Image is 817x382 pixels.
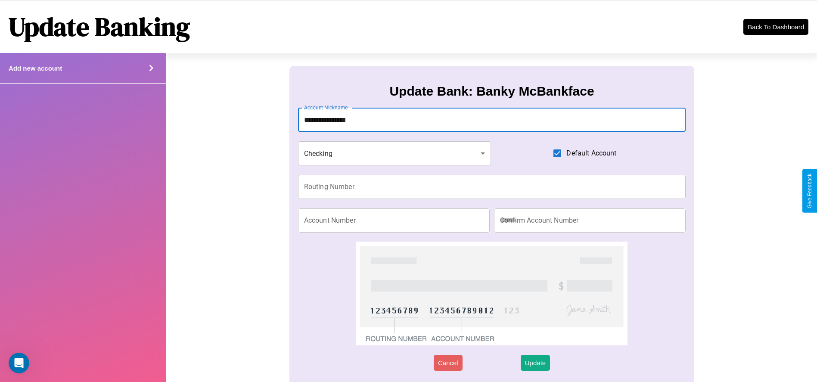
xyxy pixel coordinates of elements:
[298,141,491,165] div: Checking
[304,104,348,111] label: Account Nickname
[807,174,813,208] div: Give Feedback
[9,353,29,373] iframe: Intercom live chat
[356,242,628,345] img: check
[9,65,62,72] h4: Add new account
[389,84,594,99] h3: Update Bank: Banky McBankface
[521,355,550,371] button: Update
[566,148,616,158] span: Default Account
[743,19,808,35] button: Back To Dashboard
[434,355,463,371] button: Cancel
[9,9,190,44] h1: Update Banking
